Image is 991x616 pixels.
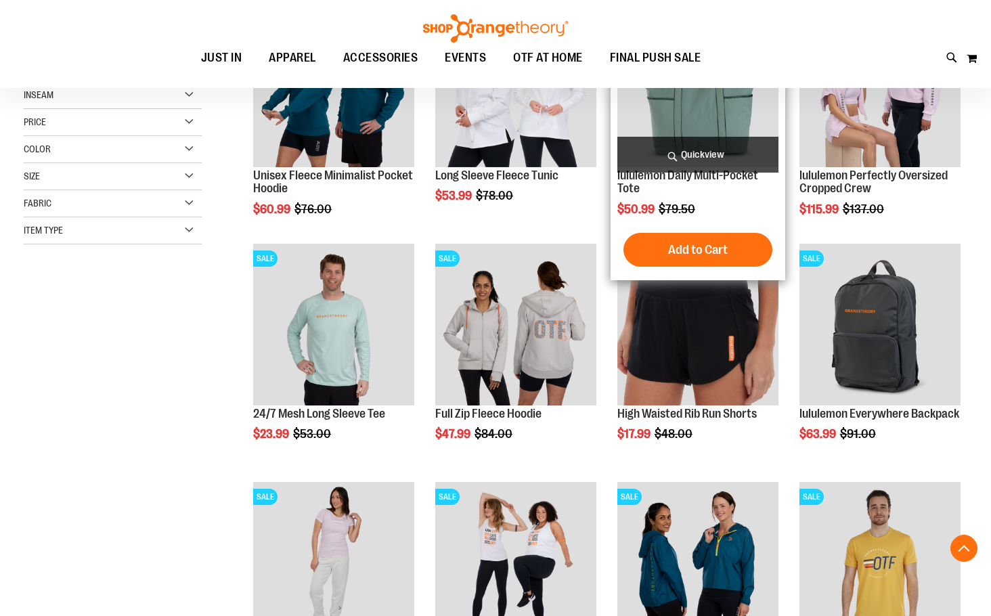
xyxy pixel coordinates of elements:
a: Quickview [617,137,778,173]
div: product [611,237,785,475]
span: Color [24,144,51,154]
span: Size [24,171,40,181]
span: FINAL PUSH SALE [610,43,701,73]
img: High Waisted Rib Run Shorts [617,244,778,405]
span: SALE [799,489,824,505]
span: SALE [253,250,278,267]
span: Add to Cart [668,242,728,257]
span: JUST IN [201,43,242,73]
div: product [793,237,967,475]
a: lululemon Everywhere Backpack [799,407,959,420]
span: $91.00 [840,427,878,441]
span: $53.00 [293,427,333,441]
span: $17.99 [617,427,653,441]
img: Main Image of 1457091 [435,244,596,405]
a: lululemon Everywhere BackpackSALE [799,244,961,407]
span: $63.99 [799,427,838,441]
span: SALE [435,489,460,505]
button: Add to Cart [623,233,772,267]
a: High Waisted Rib Run ShortsSALE [617,244,778,407]
span: $79.50 [659,202,697,216]
a: Main Image of 1457095SALE [253,244,414,407]
img: lululemon Everywhere Backpack [799,244,961,405]
img: Main Image of 1457095 [253,244,414,405]
span: ACCESSORIES [343,43,418,73]
span: Item Type [24,225,63,236]
span: $47.99 [435,427,472,441]
span: Fabric [24,198,51,208]
div: product [246,237,421,475]
span: OTF AT HOME [513,43,583,73]
span: $53.99 [435,189,474,202]
span: $84.00 [475,427,514,441]
a: Unisex Fleece Minimalist Pocket Hoodie [253,169,413,196]
span: Price [24,116,46,127]
span: $137.00 [843,202,886,216]
a: JUST IN [188,43,256,74]
span: $50.99 [617,202,657,216]
a: Full Zip Fleece Hoodie [435,407,542,420]
a: lululemon Daily Multi-Pocket Tote [617,169,758,196]
a: Main Image of 1457091SALE [435,244,596,407]
span: $78.00 [476,189,515,202]
span: $115.99 [799,202,841,216]
a: Long Sleeve Fleece Tunic [435,169,558,182]
span: SALE [617,489,642,505]
span: SALE [799,250,824,267]
button: Back To Top [950,535,977,562]
a: OTF AT HOME [500,43,596,74]
span: EVENTS [445,43,486,73]
span: APPAREL [269,43,316,73]
a: EVENTS [431,43,500,74]
a: lululemon Perfectly Oversized Cropped Crew [799,169,948,196]
span: $48.00 [655,427,695,441]
span: $76.00 [294,202,334,216]
a: FINAL PUSH SALE [596,43,715,73]
span: Inseam [24,89,53,100]
span: $23.99 [253,427,291,441]
span: SALE [435,250,460,267]
a: 24/7 Mesh Long Sleeve Tee [253,407,385,420]
div: product [428,237,603,475]
img: Shop Orangetheory [421,14,570,43]
a: APPAREL [255,43,330,74]
a: High Waisted Rib Run Shorts [617,407,757,420]
a: ACCESSORIES [330,43,432,74]
span: $60.99 [253,202,292,216]
span: SALE [253,489,278,505]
